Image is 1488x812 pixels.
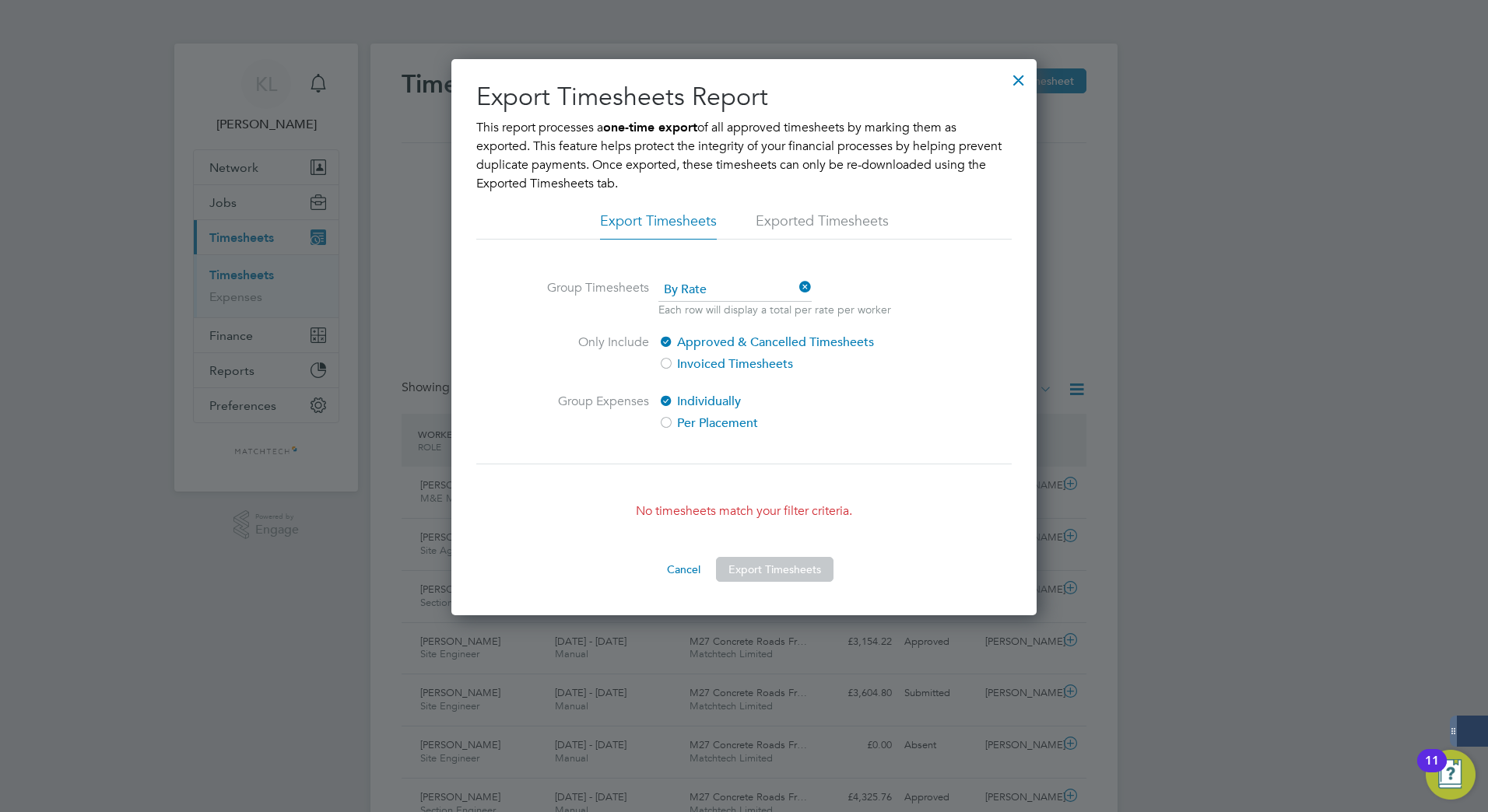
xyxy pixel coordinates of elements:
[658,333,919,352] label: Approved & Cancelled Timesheets
[716,557,833,582] button: Export Timesheets
[658,392,919,411] label: Individually
[476,81,1012,114] h2: Export Timesheets Report
[655,557,713,582] button: Cancel
[532,333,649,373] label: Only Include
[532,392,649,432] label: Group Expenses
[1426,750,1476,800] button: Open Resource Center, 11 new notifications
[658,355,919,373] label: Invoiced Timesheets
[603,120,697,135] b: one-time export
[756,212,889,240] li: Exported Timesheets
[658,278,812,302] span: By Rate
[532,278,649,314] label: Group Timesheets
[600,212,717,240] li: Export Timesheets
[658,414,919,432] label: Per Placement
[476,118,1012,193] p: This report processes a of all approved timesheets by marking them as exported. This feature help...
[476,502,1012,520] p: No timesheets match your filter criteria.
[1425,761,1439,781] div: 11
[658,302,891,317] p: Each row will display a total per rate per worker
